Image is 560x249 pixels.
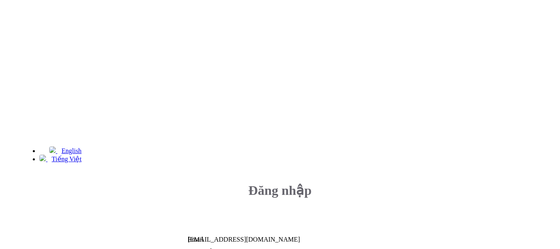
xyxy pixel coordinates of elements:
span: Tiếng Việt [52,155,82,162]
h4: Cổng thông tin [PERSON_NAME] [26,68,274,78]
input: Email [188,236,372,243]
img: 226-united-states.svg [49,146,56,153]
img: 220-vietnam.svg [39,155,46,161]
h3: Đăng nhập [188,183,372,198]
span: English [61,147,82,154]
a: English [49,147,82,154]
a: Tiếng Việt [39,155,82,162]
h3: Chào mừng đến [GEOGRAPHIC_DATA] [26,36,274,52]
